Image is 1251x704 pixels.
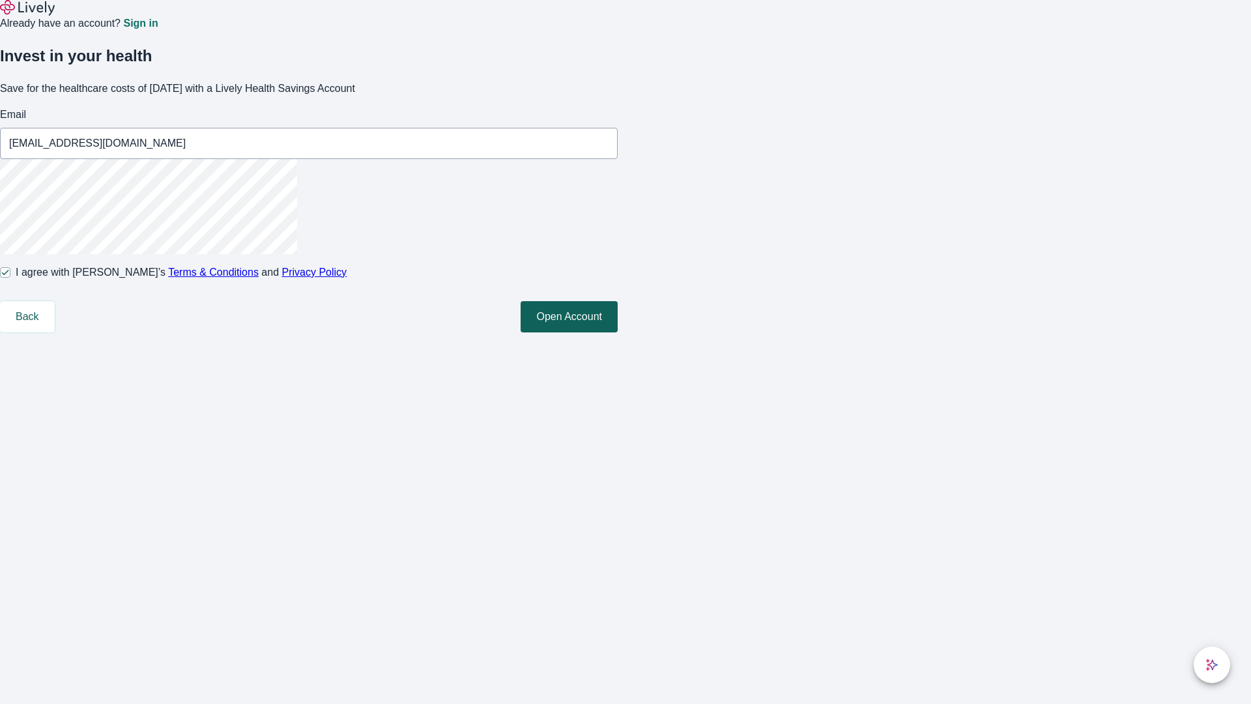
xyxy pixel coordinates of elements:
button: Open Account [521,301,618,332]
a: Terms & Conditions [168,267,259,278]
a: Privacy Policy [282,267,347,278]
span: I agree with [PERSON_NAME]’s and [16,265,347,280]
button: chat [1194,647,1230,683]
a: Sign in [123,18,158,29]
svg: Lively AI Assistant [1205,658,1218,671]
